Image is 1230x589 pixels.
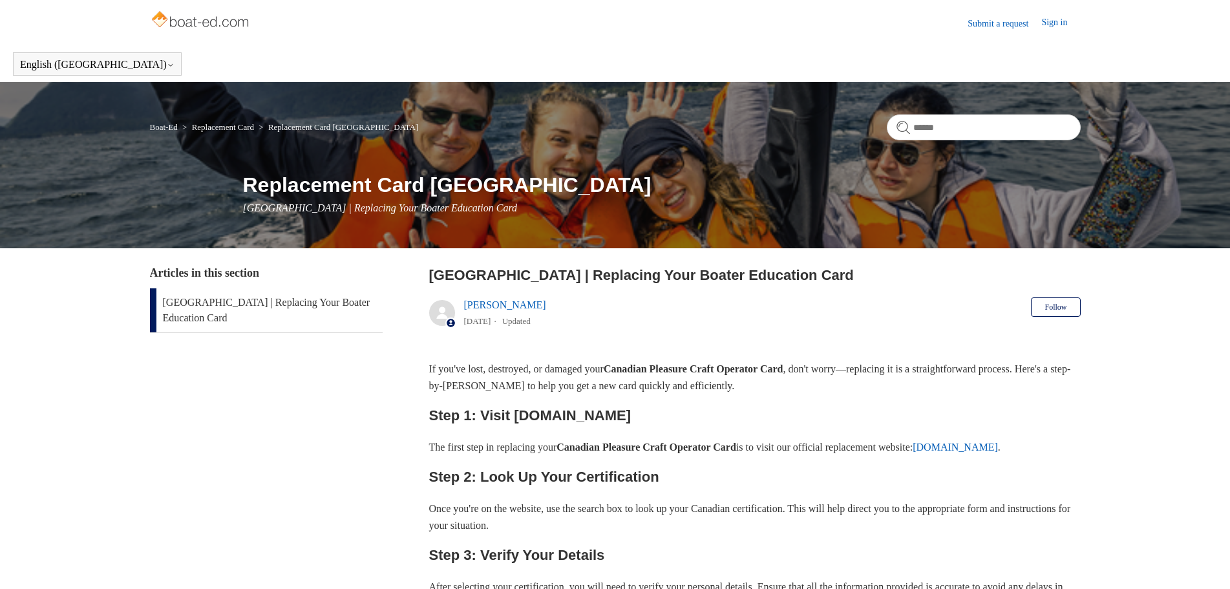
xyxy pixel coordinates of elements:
[464,316,491,326] time: 05/22/2024, 18:14
[20,59,175,70] button: English ([GEOGRAPHIC_DATA])
[268,122,418,132] a: Replacement Card [GEOGRAPHIC_DATA]
[256,122,418,132] li: Replacement Card Canada
[429,404,1081,427] h2: Step 1: Visit [DOMAIN_NAME]
[1041,16,1080,31] a: Sign in
[429,466,1081,488] h2: Step 2: Look Up Your Certification
[429,439,1081,456] p: The first step in replacing your is to visit our official replacement website: .
[180,122,256,132] li: Replacement Card
[464,299,546,310] a: [PERSON_NAME]
[429,361,1081,394] p: If you've lost, destroyed, or damaged your , don't worry—replacing it is a straightforward proces...
[243,169,1081,200] h1: Replacement Card [GEOGRAPHIC_DATA]
[243,202,518,213] span: [GEOGRAPHIC_DATA] | Replacing Your Boater Education Card
[968,17,1041,30] a: Submit a request
[429,264,1081,286] h2: Canada | Replacing Your Boater Education Card
[429,544,1081,566] h2: Step 3: Verify Your Details
[150,122,178,132] a: Boat-Ed
[192,122,254,132] a: Replacement Card
[429,500,1081,533] p: Once you're on the website, use the search box to look up your Canadian certification. This will ...
[150,8,253,34] img: Boat-Ed Help Center home page
[502,316,531,326] li: Updated
[604,363,783,374] strong: Canadian Pleasure Craft Operator Card
[150,266,259,279] span: Articles in this section
[887,114,1081,140] input: Search
[913,442,998,453] a: [DOMAIN_NAME]
[150,122,180,132] li: Boat-Ed
[1031,297,1080,317] button: Follow Article
[150,288,383,332] a: [GEOGRAPHIC_DATA] | Replacing Your Boater Education Card
[557,442,736,453] strong: Canadian Pleasure Craft Operator Card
